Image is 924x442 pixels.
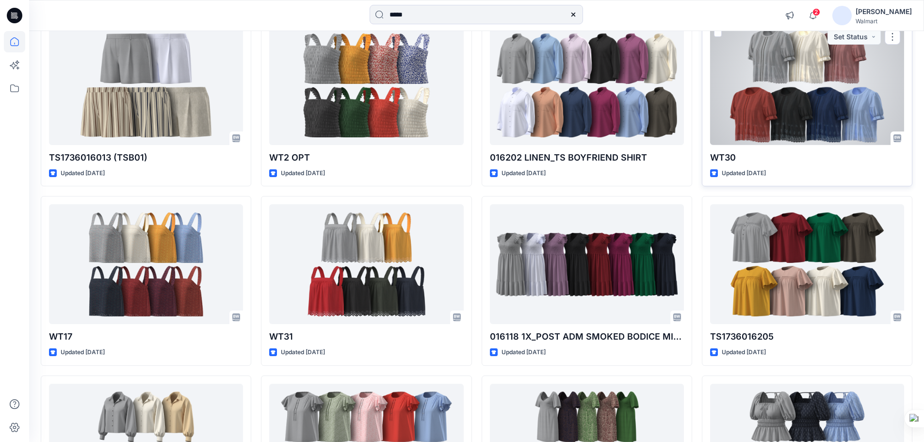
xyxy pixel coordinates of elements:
[49,330,243,344] p: WT17
[61,347,105,358] p: Updated [DATE]
[722,168,766,179] p: Updated [DATE]
[490,330,684,344] p: 016118 1X_POST ADM SMOKED BODICE MIDI DRESS
[856,17,912,25] div: Walmart
[490,151,684,164] p: 016202 LINEN_TS BOYFRIEND SHIRT
[490,204,684,324] a: 016118 1X_POST ADM SMOKED BODICE MIDI DRESS
[269,25,463,145] a: WT2 OPT
[49,151,243,164] p: TS1736016013 (TSB01)
[722,347,766,358] p: Updated [DATE]
[49,25,243,145] a: TS1736016013 (TSB01)
[710,25,904,145] a: WT30
[269,204,463,324] a: WT31
[812,8,820,16] span: 2
[281,168,325,179] p: Updated [DATE]
[502,168,546,179] p: Updated [DATE]
[856,6,912,17] div: [PERSON_NAME]
[490,25,684,145] a: 016202 LINEN_TS BOYFRIEND SHIRT
[49,204,243,324] a: WT17
[269,330,463,344] p: WT31
[710,151,904,164] p: WT30
[710,330,904,344] p: TS1736016205
[281,347,325,358] p: Updated [DATE]
[832,6,852,25] img: avatar
[61,168,105,179] p: Updated [DATE]
[710,204,904,324] a: TS1736016205
[502,347,546,358] p: Updated [DATE]
[269,151,463,164] p: WT2 OPT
